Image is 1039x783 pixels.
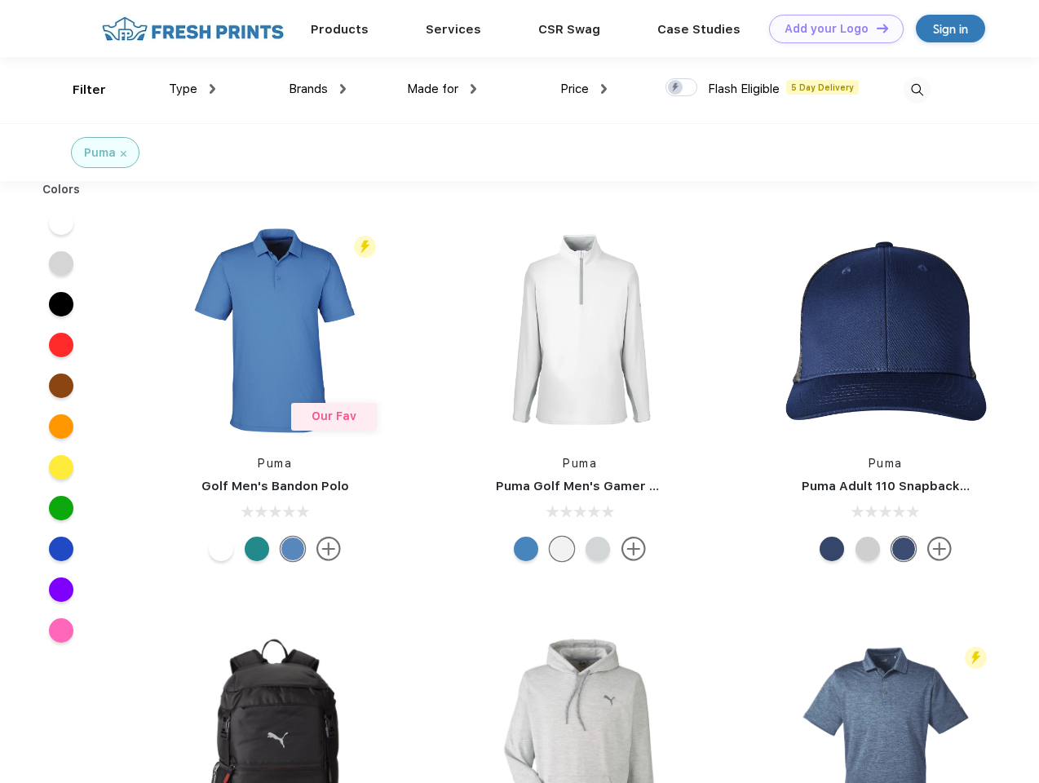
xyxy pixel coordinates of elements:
[471,222,688,439] img: func=resize&h=266
[340,84,346,94] img: dropdown.png
[777,222,994,439] img: func=resize&h=266
[30,181,93,198] div: Colors
[538,22,600,37] a: CSR Swag
[201,479,349,493] a: Golf Men's Bandon Polo
[407,82,458,96] span: Made for
[916,15,985,42] a: Sign in
[312,409,356,422] span: Our Fav
[471,84,476,94] img: dropdown.png
[601,84,607,94] img: dropdown.png
[708,82,780,96] span: Flash Eligible
[210,84,215,94] img: dropdown.png
[586,537,610,561] div: High Rise
[869,457,903,470] a: Puma
[289,82,328,96] span: Brands
[560,82,589,96] span: Price
[933,20,968,38] div: Sign in
[97,15,289,43] img: fo%20logo%202.webp
[785,22,869,36] div: Add your Logo
[550,537,574,561] div: Bright White
[426,22,481,37] a: Services
[496,479,754,493] a: Puma Golf Men's Gamer Golf Quarter-Zip
[877,24,888,33] img: DT
[316,537,341,561] img: more.svg
[965,647,987,669] img: flash_active_toggle.svg
[121,151,126,157] img: filter_cancel.svg
[621,537,646,561] img: more.svg
[169,82,197,96] span: Type
[245,537,269,561] div: Green Lagoon
[84,144,116,161] div: Puma
[891,537,916,561] div: Peacoat Qut Shd
[927,537,952,561] img: more.svg
[786,80,859,95] span: 5 Day Delivery
[820,537,844,561] div: Peacoat with Qut Shd
[514,537,538,561] div: Bright Cobalt
[209,537,233,561] div: Bright White
[166,222,383,439] img: func=resize&h=266
[563,457,597,470] a: Puma
[73,81,106,100] div: Filter
[311,22,369,37] a: Products
[856,537,880,561] div: Quarry Brt Whit
[281,537,305,561] div: Lake Blue
[258,457,292,470] a: Puma
[904,77,931,104] img: desktop_search.svg
[354,236,376,258] img: flash_active_toggle.svg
